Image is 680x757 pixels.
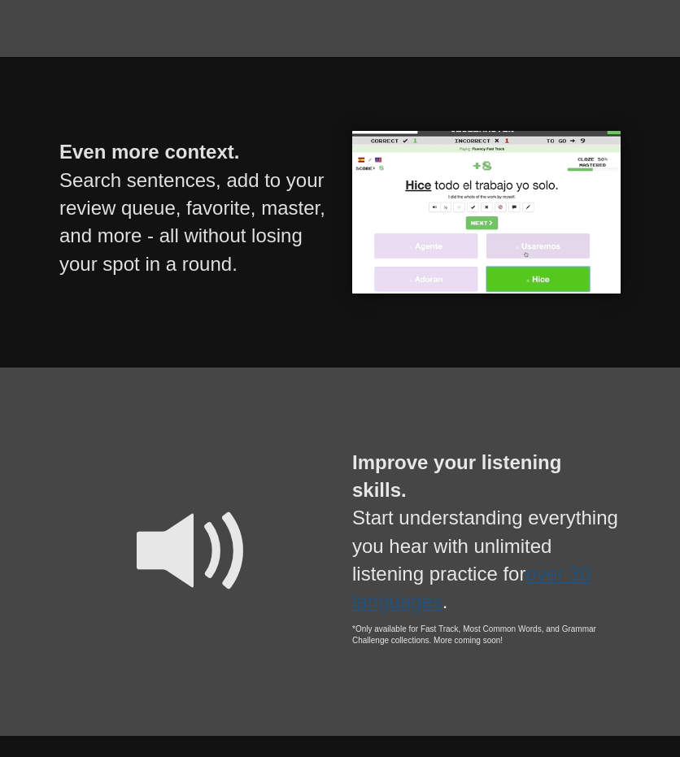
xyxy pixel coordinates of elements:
strong: Improve your listening skills. [352,451,561,501]
strong: Even more context. [59,141,239,163]
p: Start understanding everything you hear with unlimited listening practice for . [352,416,621,680]
small: *Only available for Fast Track, Most Common Words, and Grammar Challenge collections. More coming... [352,624,621,646]
img: even-more-context-480px.gif [352,131,621,293]
p: Search sentences, add to your review queue, favorite, master, and more - all without losing your ... [59,106,328,310]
